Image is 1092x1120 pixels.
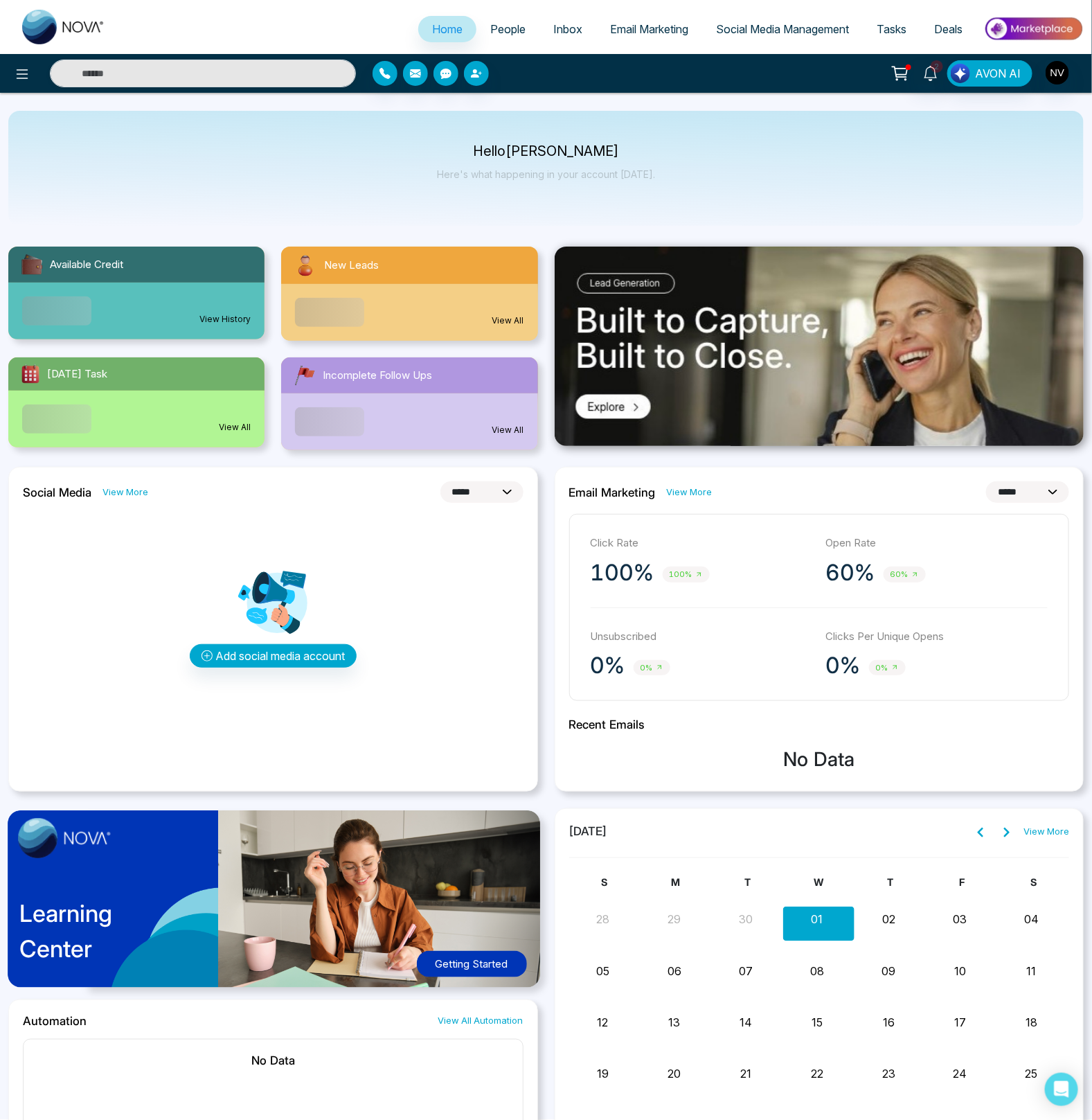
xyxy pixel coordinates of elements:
img: Analytics png [238,568,307,637]
p: Clicks Per Unique Opens [826,629,1048,645]
p: Learning Center [19,896,112,966]
button: Add social media account [190,644,357,668]
span: Social Media Management [716,22,849,36]
p: Unsubscribed [591,629,812,645]
span: 0% [869,660,906,676]
a: LearningCenterGetting Started [8,808,538,999]
button: 30 [739,911,753,927]
button: 18 [1026,1014,1037,1031]
button: 04 [1024,911,1039,927]
h2: Social Media [23,486,91,499]
a: View All Automation [438,1014,523,1027]
button: 11 [1027,963,1037,979]
span: S [601,876,607,888]
a: View History [199,313,251,326]
p: 0% [591,652,625,679]
span: New Leads [324,258,379,274]
button: 22 [811,1065,823,1082]
button: 05 [596,963,609,979]
a: New LeadsView All [273,247,546,341]
a: View All [219,421,251,434]
a: View All [492,314,524,327]
img: Lead Flow [951,64,970,83]
a: People [476,16,539,42]
img: followUps.svg [292,363,317,388]
p: 100% [591,559,654,587]
a: Home [418,16,476,42]
button: 06 [668,963,681,979]
a: Tasks [863,16,920,42]
button: 23 [882,1065,895,1082]
p: Click Rate [591,535,812,551]
a: Social Media Management [702,16,863,42]
p: Hello [PERSON_NAME] [437,145,655,157]
button: 21 [740,1065,751,1082]
button: 08 [810,963,824,979]
a: View More [102,486,148,499]
button: 20 [668,1065,681,1082]
p: Here's what happening in your account [DATE]. [437,168,655,180]
button: 19 [597,1065,609,1082]
img: availableCredit.svg [19,252,44,277]
a: View More [1023,825,1069,839]
button: 25 [1026,1065,1038,1082]
span: Deals [934,22,963,36]
span: 100% [663,567,710,583]
button: 09 [881,963,895,979]
span: Incomplete Follow Ups [323,368,432,384]
span: T [888,876,894,888]
span: Tasks [877,22,906,36]
a: View All [492,424,524,436]
img: . [555,247,1084,446]
span: 60% [884,567,926,583]
img: Nova CRM Logo [22,10,105,44]
div: Open Intercom Messenger [1045,1073,1078,1106]
button: 01 [812,911,823,927]
button: 03 [954,911,967,927]
img: User Avatar [1046,61,1069,85]
h2: Recent Emails [569,718,1070,731]
button: 07 [739,963,753,979]
button: 29 [668,911,681,927]
a: Incomplete Follow UpsView All [273,357,546,450]
button: 02 [882,911,895,927]
span: F [959,876,965,888]
a: 2 [914,60,947,85]
a: Inbox [539,16,596,42]
span: [DATE] [569,823,608,841]
span: Home [432,22,463,36]
button: 17 [954,1014,966,1031]
span: S [1030,876,1037,888]
span: [DATE] Task [47,366,107,382]
span: Email Marketing [610,22,688,36]
img: home-learning-center.png [1,803,557,1004]
span: People [490,22,526,36]
p: 60% [826,559,875,587]
button: 10 [954,963,966,979]
span: 0% [634,660,670,676]
button: 15 [812,1014,823,1031]
span: AVON AI [975,65,1021,82]
span: W [814,876,824,888]
p: Open Rate [826,535,1048,551]
h3: No Data [569,748,1070,772]
span: M [672,876,681,888]
h2: No Data [37,1054,509,1067]
a: Deals [920,16,976,42]
button: 28 [596,911,609,927]
p: 0% [826,652,861,679]
button: 14 [740,1014,752,1031]
button: 13 [668,1014,680,1031]
button: 16 [883,1014,895,1031]
h2: Automation [23,1014,87,1028]
span: T [744,876,751,888]
img: Market-place.gif [983,13,1084,44]
span: 2 [931,60,943,73]
span: Available Credit [50,257,123,273]
img: newLeads.svg [292,252,319,278]
span: Inbox [553,22,582,36]
a: View More [667,486,713,499]
h2: Email Marketing [569,486,656,499]
img: image [18,818,111,858]
button: 12 [598,1014,609,1031]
